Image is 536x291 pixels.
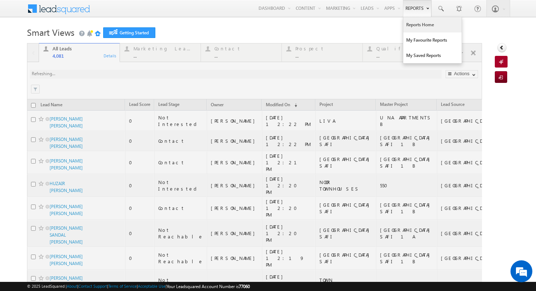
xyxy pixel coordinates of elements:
a: Contact Support [78,284,107,288]
a: Terms of Service [108,284,137,288]
span: 77060 [239,284,250,289]
span: © 2025 LeadSquared | | | | | [27,283,250,290]
a: Acceptable Use [138,284,166,288]
a: About [67,284,77,288]
span: Smart Views [27,26,74,38]
a: My Favourite Reports [403,32,462,48]
a: Getting Started [103,27,155,38]
a: My Saved Reports [403,48,462,63]
a: Reports Home [403,17,462,32]
span: Your Leadsquared Account Number is [167,284,250,289]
